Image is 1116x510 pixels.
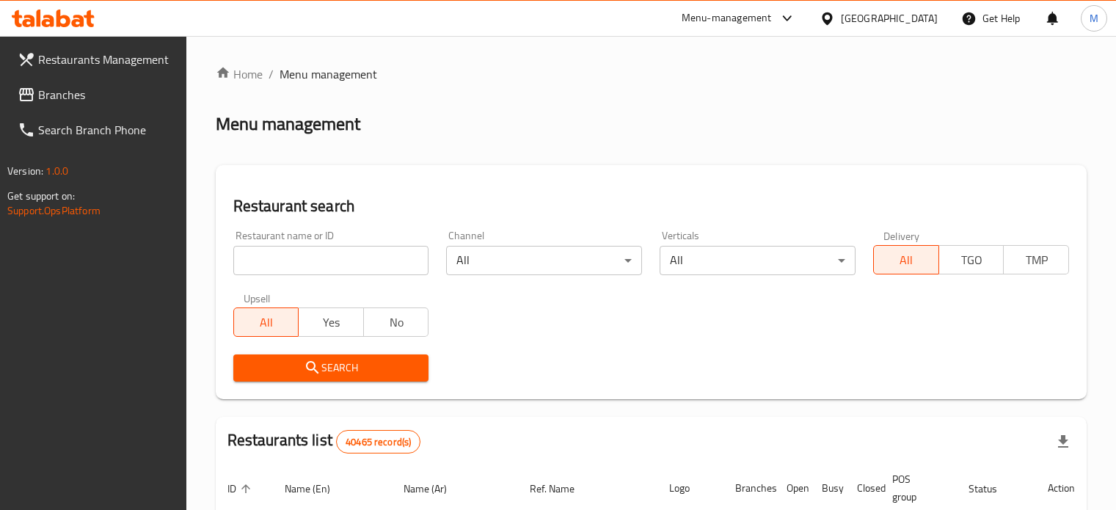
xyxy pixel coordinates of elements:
[6,42,186,77] a: Restaurants Management
[38,86,175,103] span: Branches
[7,201,101,220] a: Support.OpsPlatform
[285,480,349,498] span: Name (En)
[240,312,293,333] span: All
[336,430,420,453] div: Total records count
[233,354,429,382] button: Search
[945,249,999,271] span: TGO
[38,51,175,68] span: Restaurants Management
[682,10,772,27] div: Menu-management
[1046,424,1081,459] div: Export file
[873,245,939,274] button: All
[298,307,364,337] button: Yes
[363,307,429,337] button: No
[280,65,377,83] span: Menu management
[880,249,933,271] span: All
[938,245,1004,274] button: TGO
[530,480,594,498] span: Ref. Name
[7,161,43,181] span: Version:
[1003,245,1069,274] button: TMP
[244,293,271,303] label: Upsell
[216,65,263,83] a: Home
[7,186,75,205] span: Get support on:
[245,359,417,377] span: Search
[233,195,1069,217] h2: Restaurant search
[216,65,1087,83] nav: breadcrumb
[233,307,299,337] button: All
[1010,249,1063,271] span: TMP
[841,10,938,26] div: [GEOGRAPHIC_DATA]
[969,480,1016,498] span: Status
[38,121,175,139] span: Search Branch Phone
[370,312,423,333] span: No
[45,161,68,181] span: 1.0.0
[216,112,360,136] h2: Menu management
[404,480,466,498] span: Name (Ar)
[660,246,856,275] div: All
[6,77,186,112] a: Branches
[6,112,186,147] a: Search Branch Phone
[269,65,274,83] li: /
[883,230,920,241] label: Delivery
[1090,10,1098,26] span: M
[304,312,358,333] span: Yes
[227,429,421,453] h2: Restaurants list
[446,246,642,275] div: All
[892,470,939,506] span: POS group
[233,246,429,275] input: Search for restaurant name or ID..
[337,435,420,449] span: 40465 record(s)
[227,480,255,498] span: ID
